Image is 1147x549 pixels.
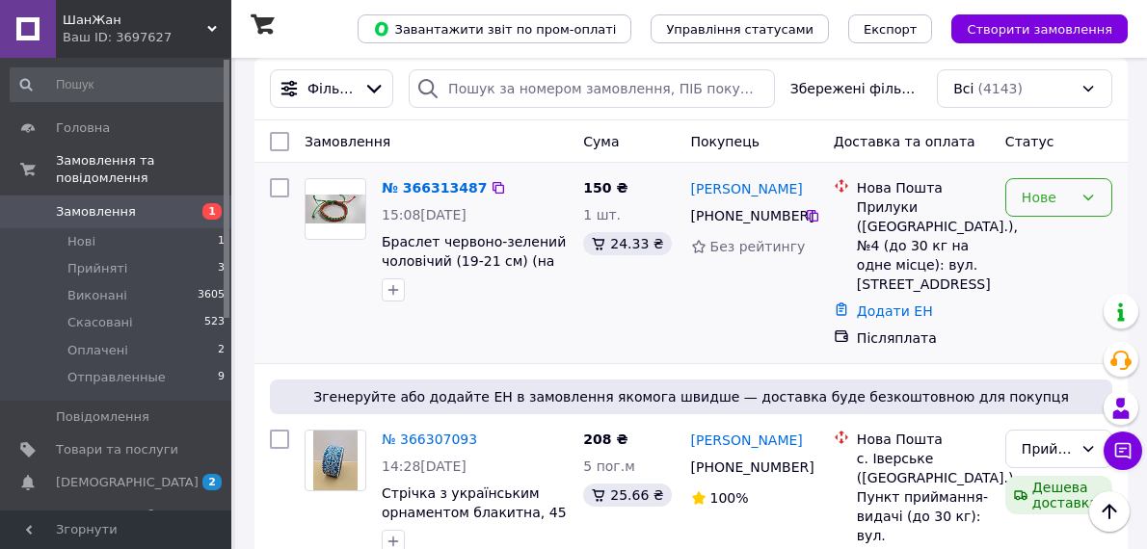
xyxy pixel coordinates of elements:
[56,119,110,137] span: Головна
[857,178,990,197] div: Нова Пошта
[382,458,467,474] span: 14:28[DATE]
[56,441,178,458] span: Товари та послуги
[409,69,775,108] input: Пошук за номером замовлення, ПІБ покупця, номером телефону, Email, номером накладної
[289,17,485,40] h1: Список замовлень
[56,474,199,491] span: [DEMOGRAPHIC_DATA]
[56,203,136,221] span: Замовлення
[953,79,974,98] span: Всі
[848,14,933,43] button: Експорт
[834,134,975,149] span: Доставка та оплата
[218,233,225,250] span: 1
[691,179,803,198] a: [PERSON_NAME]
[1005,134,1054,149] span: Статус
[1022,187,1073,208] div: Нове
[305,430,366,491] a: Фото товару
[583,484,671,507] div: 25.66 ₴
[382,485,567,539] a: Стрічка з українським орнаментом блакитна, 45 мм
[67,287,127,304] span: Виконані
[857,303,933,319] a: Додати ЕН
[687,454,805,481] div: [PHONE_NUMBER]
[1104,431,1142,470] button: Чат з покупцем
[202,474,222,490] span: 2
[666,22,814,37] span: Управління статусами
[306,195,365,223] img: Фото товару
[1089,491,1130,532] button: Наверх
[977,81,1023,96] span: (4143)
[857,328,990,348] div: Післяплата
[305,178,366,240] a: Фото товару
[56,152,231,187] span: Замовлення та повідомлення
[710,490,749,506] span: 100%
[218,342,225,359] span: 2
[857,430,990,449] div: Нова Пошта
[10,67,227,102] input: Пошук
[1022,438,1073,459] div: Прийнято
[56,408,149,426] span: Повідомлення
[278,387,1105,406] span: Згенеруйте або додайте ЕН в замовлення якомога швидше — доставка буде безкоштовною для покупця
[790,79,922,98] span: Збережені фільтри:
[373,20,616,38] span: Завантажити звіт по пром-оплаті
[583,134,619,149] span: Cума
[63,12,207,29] span: ШанЖан
[198,287,225,304] span: 3605
[382,180,487,196] a: № 366313487
[583,207,621,222] span: 1 шт.
[687,202,805,229] div: [PHONE_NUMBER]
[864,22,918,37] span: Експорт
[651,14,829,43] button: Управління статусами
[67,260,127,277] span: Прийняті
[932,20,1128,36] a: Створити замовлення
[307,79,356,98] span: Фільтри
[382,234,566,288] a: Браслет червоно-зелений чоловічий (19-21 см) (на збереження здоровʼя)
[67,233,95,250] span: Нові
[313,431,359,490] img: Фото товару
[305,134,390,149] span: Замовлення
[382,207,467,222] span: 15:08[DATE]
[67,342,128,359] span: Оплачені
[583,232,671,255] div: 24.33 ₴
[382,431,477,447] a: № 366307093
[967,22,1112,37] span: Створити замовлення
[951,14,1128,43] button: Створити замовлення
[857,197,990,294] div: Прилуки ([GEOGRAPHIC_DATA].), №4 (до 30 кг на одне місце): вул. [STREET_ADDRESS]
[1005,476,1112,514] div: Дешева доставка
[218,369,225,386] span: 9
[202,203,222,220] span: 1
[63,29,231,46] div: Ваш ID: 3697627
[67,314,133,331] span: Скасовані
[691,431,803,450] a: [PERSON_NAME]
[583,458,634,474] span: 5 пог.м
[56,507,178,541] span: Показники роботи компанії
[583,431,627,447] span: 208 ₴
[710,239,806,254] span: Без рейтингу
[67,369,166,386] span: Отправленные
[691,134,760,149] span: Покупець
[583,180,627,196] span: 150 ₴
[218,260,225,277] span: 3
[204,314,225,331] span: 523
[358,14,631,43] button: Завантажити звіт по пром-оплаті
